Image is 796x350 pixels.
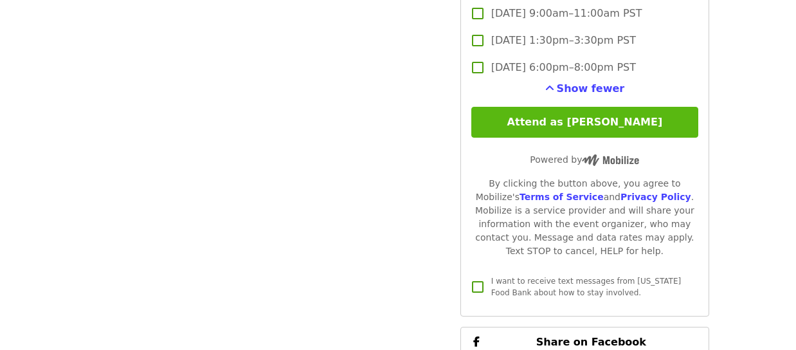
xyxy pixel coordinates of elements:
span: Powered by [530,154,639,165]
span: I want to receive text messages from [US_STATE] Food Bank about how to stay involved. [491,277,681,297]
span: [DATE] 6:00pm–8:00pm PST [491,60,636,75]
a: Privacy Policy [620,192,691,202]
span: Share on Facebook [536,336,646,348]
span: [DATE] 1:30pm–3:30pm PST [491,33,636,48]
button: Attend as [PERSON_NAME] [471,107,698,138]
span: [DATE] 9:00am–11:00am PST [491,6,642,21]
div: By clicking the button above, you agree to Mobilize's and . Mobilize is a service provider and wi... [471,177,698,258]
button: See more timeslots [545,81,625,97]
span: Show fewer [557,82,625,95]
img: Powered by Mobilize [582,154,639,166]
a: Terms of Service [520,192,604,202]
